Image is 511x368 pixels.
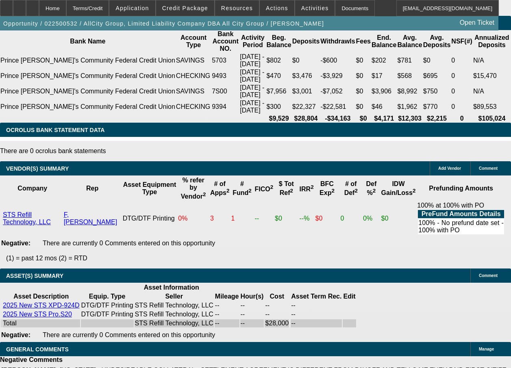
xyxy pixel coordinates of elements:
[423,68,451,84] td: $695
[156,0,214,16] button: Credit Package
[397,68,422,84] td: $568
[203,191,206,197] sup: 2
[86,185,98,192] b: Rep
[320,68,355,84] td: -$3,929
[254,201,274,236] td: --
[43,331,215,338] span: There are currently 0 Comments entered on this opportunity
[397,84,422,99] td: $8,992
[266,5,288,11] span: Actions
[266,68,291,84] td: $470
[363,201,380,236] td: 0%
[451,115,473,123] th: 0
[176,53,211,68] td: SAVINGS
[290,188,293,194] sup: 2
[239,99,266,115] td: [DATE] - [DATE]
[221,5,253,11] span: Resources
[381,180,416,196] b: IDW Gain/Loss
[417,202,505,235] div: 100% at 100% with PO
[451,30,473,53] th: NSF(#)
[274,201,298,236] td: $0
[422,210,501,217] b: PreFund Amounts Details
[479,347,494,351] span: Manage
[265,301,289,310] td: --
[356,99,371,115] td: $0
[215,319,239,327] td: --
[418,219,504,234] td: 100% - No prefund date set - 100% with PO
[6,273,63,279] span: ASSET(S) SUMMARY
[211,68,239,84] td: 9493
[165,293,183,300] b: Seller
[373,188,376,194] sup: 2
[473,84,511,99] td: N/A
[344,180,358,196] b: # of Def
[343,292,356,301] th: Edit
[473,30,511,53] th: Annualized Deposits
[123,181,176,195] b: Asset Equipment Type
[239,30,266,53] th: Activity Period
[178,201,209,236] td: 0%
[429,185,493,192] b: Prefunding Amounts
[320,30,355,53] th: Withdrawls
[266,115,291,123] th: $9,529
[423,53,451,68] td: $0
[239,68,266,84] td: [DATE] - [DATE]
[210,201,230,236] td: 3
[6,127,104,133] span: OCROLUS BANK STATEMENT DATA
[423,30,451,53] th: Avg. Deposits
[457,16,498,30] a: Open Ticket
[176,99,211,115] td: CHECKING
[64,211,117,225] a: F, [PERSON_NAME]
[473,72,511,80] div: $15,470
[81,292,134,301] th: Equip. Type
[3,20,324,27] span: Opportunity / 022500532 / AllCity Group, Limited Liability Company DBA All City Group / [PERSON_N...
[371,30,397,53] th: End. Balance
[356,30,371,53] th: Fees
[311,184,313,190] sup: 2
[3,211,51,225] a: STS Refill Technology, LLC
[354,188,357,194] sup: 2
[479,166,498,171] span: Comment
[291,293,341,300] b: Asset Term Rec.
[371,115,397,123] th: $4,171
[265,319,289,327] td: $28,000
[3,311,72,318] a: 2025 New STS Pro.S20
[451,84,473,99] td: 0
[300,186,314,193] b: IRR
[301,5,329,11] span: Activities
[211,99,239,115] td: 9394
[210,180,229,196] b: # of Apps
[279,180,294,196] b: $ Tot Ref
[241,293,264,300] b: Hour(s)
[479,273,498,278] span: Comment
[260,0,294,16] button: Actions
[371,53,397,68] td: $202
[240,301,264,310] td: --
[291,310,342,318] td: --
[3,320,80,327] div: Total
[397,115,422,123] th: $12,303
[215,310,239,318] td: --
[122,201,177,236] td: DTG/DTF Printing
[266,53,291,68] td: $802
[239,53,266,68] td: [DATE] - [DATE]
[13,293,69,300] b: Asset Description
[413,188,415,194] sup: 2
[451,53,473,68] td: 0
[266,30,291,53] th: Beg. Balance
[438,166,461,171] span: Add Vendor
[451,68,473,84] td: 0
[109,0,155,16] button: Application
[320,99,355,115] td: -$22,581
[473,53,511,68] td: N/A
[115,5,149,11] span: Application
[473,115,511,123] th: $105,024
[176,30,211,53] th: Account Type
[240,319,264,327] td: --
[211,53,239,68] td: 5703
[266,84,291,99] td: $7,956
[371,68,397,84] td: $17
[320,53,355,68] td: -$600
[162,5,208,11] span: Credit Package
[248,188,251,194] sup: 2
[292,68,320,84] td: $3,476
